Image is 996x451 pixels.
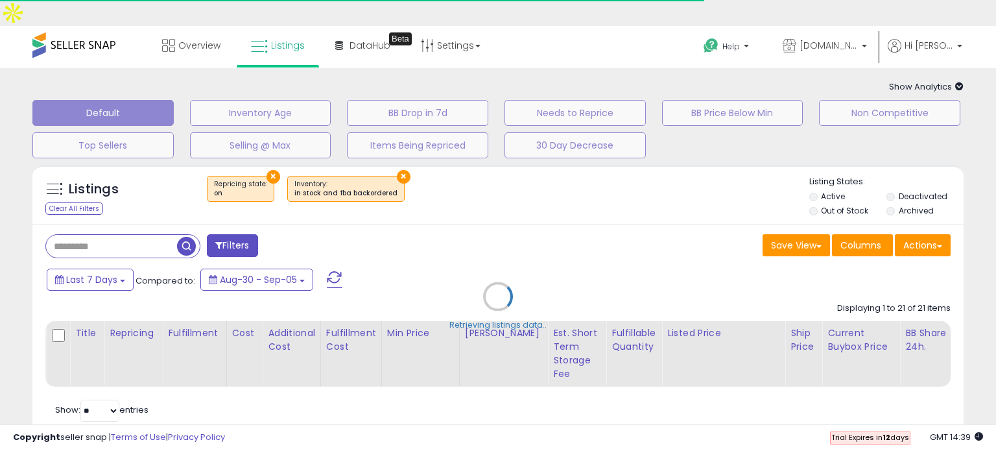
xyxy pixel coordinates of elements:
button: 30 Day Decrease [504,132,646,158]
a: Overview [152,26,230,65]
button: BB Drop in 7d [347,100,488,126]
button: Default [32,100,174,126]
span: Show Analytics [889,80,964,93]
a: Hi [PERSON_NAME] [888,39,962,68]
button: Top Sellers [32,132,174,158]
a: Help [693,28,762,68]
button: Non Competitive [819,100,960,126]
a: [DOMAIN_NAME][URL] [773,26,877,68]
div: Tooltip anchor [389,32,412,45]
span: DataHub [350,39,390,52]
a: DataHub [326,26,400,65]
span: Hi [PERSON_NAME] [905,39,953,52]
i: Get Help [703,38,719,54]
span: [DOMAIN_NAME][URL] [800,39,858,52]
span: Listings [271,39,305,52]
button: Inventory Age [190,100,331,126]
strong: Copyright [13,431,60,443]
div: seller snap | | [13,432,225,444]
a: Listings [241,26,314,65]
button: Selling @ Max [190,132,331,158]
button: Items Being Repriced [347,132,488,158]
div: Retrieving listings data.. [449,319,547,331]
span: Help [722,41,740,52]
a: Settings [411,26,490,65]
span: Overview [178,39,220,52]
button: BB Price Below Min [662,100,803,126]
button: Needs to Reprice [504,100,646,126]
